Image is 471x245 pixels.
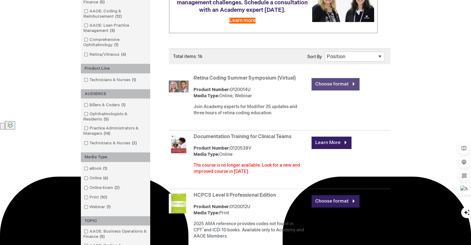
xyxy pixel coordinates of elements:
span: 4 [120,52,128,57]
strong: Product Number: [194,204,230,209]
span: 1 [102,166,109,171]
a: Choose format [312,78,359,90]
img: HCPCS Level ll Professional Edition [169,194,189,213]
img: Retina Coding Summer Symposium (Virtual) [169,77,189,96]
span: 3 [108,28,116,33]
a: Learn more [229,18,255,24]
div: 0120538V Online [194,145,308,158]
div: AUDIENCE [81,89,150,99]
a: Webinar1 [82,204,113,210]
a: Online Exam2 [82,185,122,191]
div: Media Type [81,152,150,162]
div: 0120012U Print [194,204,308,216]
span: 10 [99,195,109,200]
span: 12 [114,14,123,19]
strong: Media Type: [194,93,219,98]
a: Retina Coding Summer Symposium (Virtual) [194,75,296,81]
a: Learn More [312,137,351,149]
a: Technicians & Nurses1 [82,77,138,83]
a: Online6 [82,175,111,181]
div: TOPIC [81,216,150,226]
span: 6 [102,176,110,181]
div: Join Academy experts for Modifier 25 updates and three hours of retina coding education. [194,104,308,116]
span: 2 [130,141,138,146]
a: Technicians & Nurses2 [82,140,139,146]
a: Ophthalmologists & Residents5 [82,111,149,122]
font: Ths course is no longer available. Look for a new and improved course in [DATE]. [194,163,300,174]
a: AAOE: Lean Practice Management3 [82,23,149,34]
sup: ® [202,227,204,231]
span: 14 [102,131,112,136]
strong: Product Number: [194,146,230,151]
a: eBook1 [82,166,110,172]
a: HCPCS Level ll Professional Edition [194,192,276,198]
label: Sort By [307,54,322,59]
strong: Media Type: [194,152,219,157]
a: AAOE: Business Operations & Finance5 [82,229,149,240]
a: Billers & Coders1 [82,102,128,108]
strong: Product Number: [194,87,230,92]
div: Product Line [81,64,150,73]
a: Practice Administrators & Managers14 [82,125,149,137]
span: 1 [120,103,127,107]
p: 2025 AMA reference provides codes not found in CPT and ICD-10 books. Available only to Academy an... [194,221,308,239]
span: 1 [113,42,120,47]
span: 1 [105,204,112,209]
span: 2 [113,185,121,190]
span: 1 [130,77,137,82]
span: 5 [102,117,110,122]
strong: Media Type: [194,210,219,216]
a: AAOE: Coding & Reimbursement12 [82,8,149,20]
div: 0120014U Online, Webinar [194,87,308,99]
span: Total items: 16 [173,54,203,59]
a: Print10 [82,195,110,200]
span: 5 [98,234,106,239]
a: Retina/Vitreous4 [82,52,129,58]
a: Choose format [312,195,359,207]
a: Documentation Training for Clinical Teams [194,134,291,140]
img: Documentation Training for Clinical Teams [169,135,189,155]
a: Comprehensive Ophthalmology1 [82,37,149,48]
